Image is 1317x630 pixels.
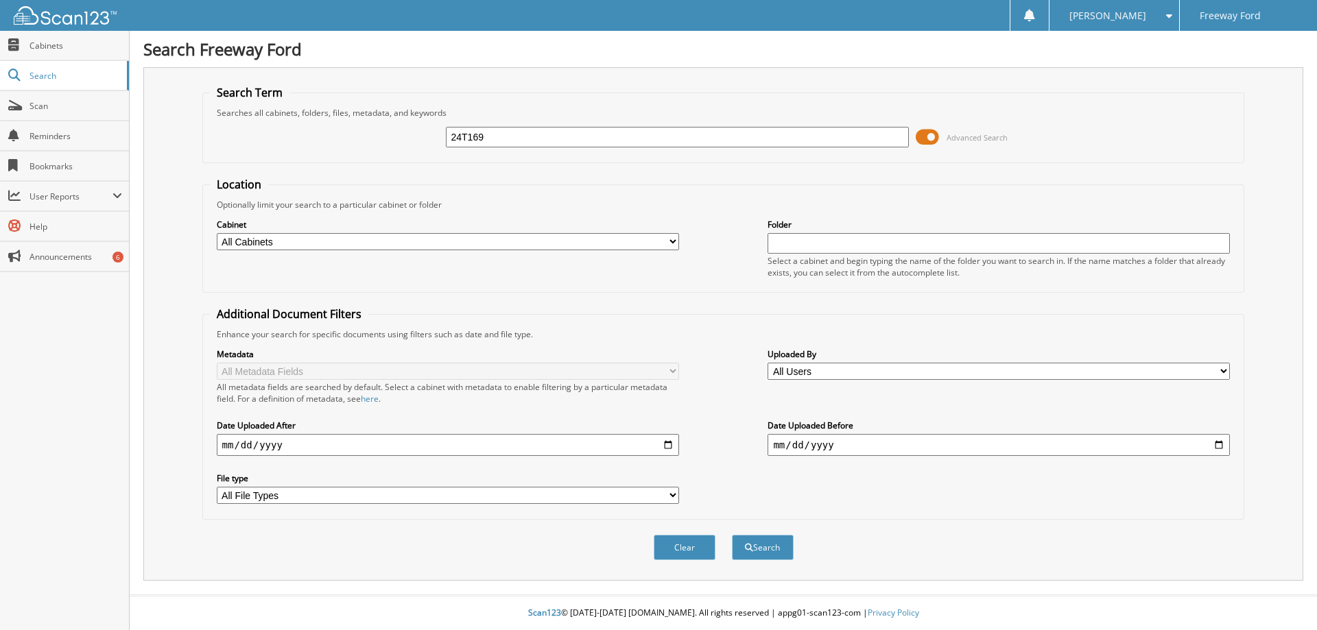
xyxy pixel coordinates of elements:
div: Optionally limit your search to a particular cabinet or folder [210,199,1237,210]
label: Date Uploaded After [217,420,679,431]
label: Uploaded By [768,348,1230,360]
span: Announcements [29,251,122,263]
span: Scan [29,100,122,112]
div: © [DATE]-[DATE] [DOMAIN_NAME]. All rights reserved | appg01-scan123-com | [130,596,1317,630]
legend: Search Term [210,85,289,100]
label: Folder [768,219,1230,230]
span: Bookmarks [29,160,122,172]
div: Searches all cabinets, folders, files, metadata, and keywords [210,107,1237,119]
span: Advanced Search [947,132,1008,143]
legend: Location [210,177,268,192]
button: Search [732,535,794,560]
span: User Reports [29,191,112,202]
span: Reminders [29,130,122,142]
label: Cabinet [217,219,679,230]
span: Freeway Ford [1200,12,1261,20]
label: File type [217,472,679,484]
div: Select a cabinet and begin typing the name of the folder you want to search in. If the name match... [768,255,1230,278]
input: start [217,434,679,456]
span: Search [29,70,120,82]
span: Cabinets [29,40,122,51]
div: 6 [112,252,123,263]
div: All metadata fields are searched by default. Select a cabinet with metadata to enable filtering b... [217,381,679,404]
iframe: Chat Widget [1248,564,1317,630]
button: Clear [654,535,715,560]
input: end [768,434,1230,456]
label: Metadata [217,348,679,360]
a: Privacy Policy [868,607,919,618]
legend: Additional Document Filters [210,306,368,322]
span: [PERSON_NAME] [1069,12,1146,20]
a: here [361,393,379,404]
img: scan123-logo-white.svg [14,6,117,25]
label: Date Uploaded Before [768,420,1230,431]
div: Enhance your search for specific documents using filters such as date and file type. [210,328,1237,340]
h1: Search Freeway Ford [143,38,1303,60]
span: Scan123 [528,607,561,618]
span: Help [29,221,122,232]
